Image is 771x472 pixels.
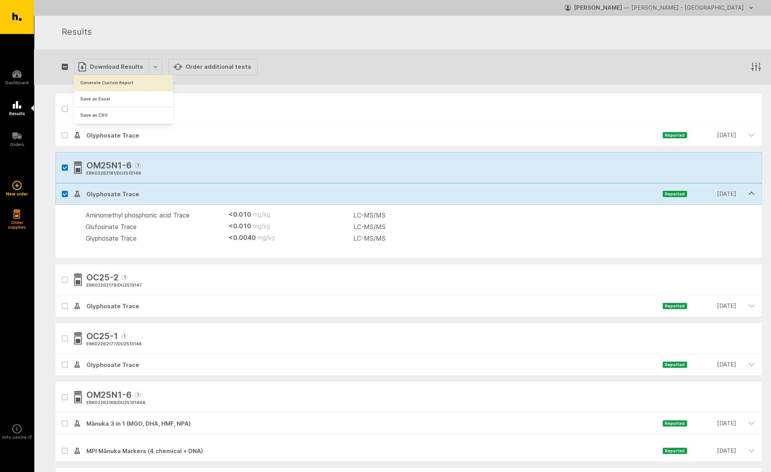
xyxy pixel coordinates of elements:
div: ERK02262177 / DU2513148 [86,341,142,348]
span: Reported [663,132,687,138]
span: — [PERSON_NAME] - [GEOGRAPHIC_DATA] [624,4,744,11]
span: 1 [121,333,127,339]
abbr: mg/kg [253,222,270,230]
h5: Dashboard [5,80,29,85]
h5: Results [9,111,25,116]
span: Glyphosate Trace [86,234,137,242]
h5: Info centre [2,435,32,440]
h5: New order [6,192,28,196]
td: LC-MS/MS [353,233,755,244]
span: OC25-2 [86,271,118,285]
span: Reported [663,191,687,197]
span: OM25N1-6 [86,389,132,402]
time: [DATE] [687,301,736,311]
strong: [PERSON_NAME] [574,4,622,11]
span: Reported [663,362,687,368]
h1: Results [62,25,752,39]
time: [DATE] [687,419,736,428]
span: Glyphosate Trace [80,302,663,311]
span: Glyphosate Trace [80,190,663,199]
time: [DATE] [687,360,736,369]
h5: Orders [10,142,24,147]
button: Generate Custom Report [74,75,173,91]
span: OM25N1-6 [86,159,132,173]
td: LC-MS/MS [353,221,755,233]
h5: Order supplies [5,220,29,229]
span: Mānuka 3 in 1 (MGO, DHA, HMF, NPA) [80,419,663,428]
td: <0.010 [220,209,353,221]
td: LC-MS/MS [353,209,755,221]
span: Reported [663,420,687,426]
button: Save as CSV [74,107,173,124]
time: [DATE] [687,189,736,199]
td: <0.010 [220,221,353,233]
span: Aminomethyl phosphonic acid Trace [86,211,189,219]
time: [DATE] [687,446,736,455]
button: Order additional tests [168,59,258,75]
abbr: mg/kg [257,234,275,241]
button: Download Results [74,59,162,75]
span: Glyphosate Trace [80,131,663,140]
button: [PERSON_NAME] — [PERSON_NAME] - [GEOGRAPHIC_DATA] [565,2,756,14]
time: [DATE] [687,131,736,140]
button: Select all [62,64,68,70]
button: Save as Excel [74,91,173,107]
div: ERK02262168 / DU2513146A [86,399,145,406]
div: ERK02262181 / DU2513146 [86,170,141,177]
span: MPI Mānuka Markers (4 chemical + DNA) [80,447,663,456]
abbr: mg/kg [253,211,270,218]
span: Glufosinate Trace [86,223,137,231]
span: Reported [663,303,687,309]
span: OC25-1 [86,330,118,344]
span: Reported [663,448,687,454]
span: 1 [122,274,128,280]
span: Glyphosate Trace [80,360,663,370]
span: 1 [135,162,141,168]
div: ERK02262179 / DU2513147 [86,282,142,289]
span: 1 [135,392,141,398]
td: <0.0040 [220,233,353,244]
